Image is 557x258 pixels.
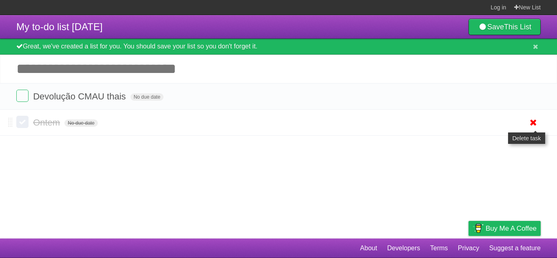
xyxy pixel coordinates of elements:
label: Done [16,90,29,102]
a: Developers [387,240,420,256]
label: Done [16,116,29,128]
b: This List [504,23,531,31]
span: Ontem [33,117,62,128]
img: Buy me a coffee [473,221,484,235]
span: No due date [130,93,164,101]
span: Buy me a coffee [486,221,537,236]
a: About [360,240,377,256]
a: SaveThis List [469,19,541,35]
span: My to-do list [DATE] [16,21,103,32]
a: Buy me a coffee [469,221,541,236]
span: No due date [64,119,97,127]
span: Devolução CMAU thais [33,91,128,101]
a: Terms [430,240,448,256]
a: Suggest a feature [489,240,541,256]
a: Privacy [458,240,479,256]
